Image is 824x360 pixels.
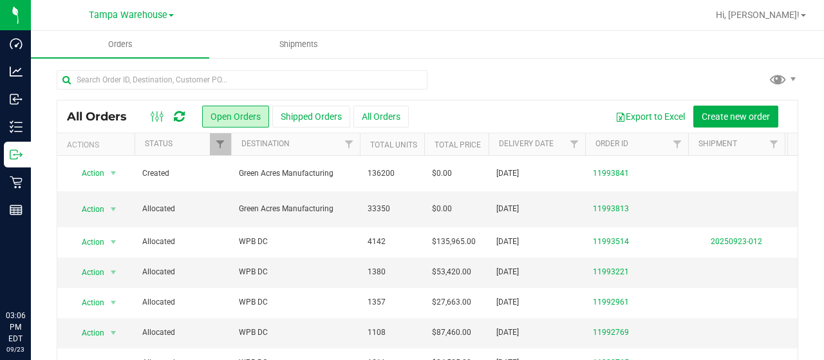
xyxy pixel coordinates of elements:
a: Filter [667,133,688,155]
span: select [106,233,122,251]
span: 141 [792,232,819,251]
span: Action [70,294,105,312]
a: Filter [763,133,785,155]
a: Shipments [209,31,388,58]
span: 1108 [368,327,386,339]
button: Open Orders [202,106,269,128]
span: select [106,324,122,342]
span: 1357 [368,296,386,308]
span: $0.00 [432,167,452,180]
a: Filter [564,133,585,155]
span: Green Acres Manufacturing [239,203,352,215]
a: Orders [31,31,209,58]
span: 33350 [368,203,390,215]
span: 94 [792,323,814,342]
button: Shipped Orders [272,106,350,128]
span: Allocated [142,327,223,339]
span: select [106,200,122,218]
span: Allocated [142,203,223,215]
inline-svg: Reports [10,204,23,216]
inline-svg: Inbound [10,93,23,106]
span: Create new order [702,111,770,122]
span: Hi, [PERSON_NAME]! [716,10,800,20]
span: Created [142,167,223,180]
span: WPB DC [239,266,352,278]
a: 11993813 [593,203,629,215]
a: Shipment [698,139,737,148]
span: Action [70,164,105,182]
span: Action [70,263,105,281]
span: 136200 [368,167,395,180]
inline-svg: Outbound [10,148,23,161]
span: 0 [792,200,810,218]
a: Total Units [370,140,417,149]
span: [DATE] [496,327,519,339]
span: Orders [91,39,150,50]
inline-svg: Inventory [10,120,23,133]
p: 03:06 PM EDT [6,310,25,345]
span: $135,965.00 [432,236,476,248]
span: select [106,263,122,281]
span: select [106,164,122,182]
span: select [106,294,122,312]
span: [DATE] [496,203,519,215]
inline-svg: Retail [10,176,23,189]
span: [DATE] [496,236,519,248]
a: 11993514 [593,236,629,248]
a: Total Price [435,140,481,149]
button: All Orders [353,106,409,128]
button: Export to Excel [607,106,693,128]
span: $0.00 [432,203,452,215]
span: [DATE] [496,167,519,180]
span: 0 [792,164,810,183]
span: WPB DC [239,327,352,339]
span: 75 [792,263,814,281]
span: Allocated [142,236,223,248]
input: Search Order ID, Destination, Customer PO... [57,70,427,90]
span: Allocated [142,296,223,308]
a: Order ID [595,139,628,148]
span: $87,460.00 [432,327,471,339]
span: Tampa Warehouse [89,10,167,21]
span: WPB DC [239,236,352,248]
iframe: Resource center [13,257,51,296]
a: Status [145,139,173,148]
span: WPB DC [239,296,352,308]
span: [DATE] [496,296,519,308]
a: Destination [241,139,290,148]
button: Create new order [693,106,778,128]
span: 4142 [368,236,386,248]
span: All Orders [67,109,140,124]
span: [DATE] [496,266,519,278]
inline-svg: Analytics [10,65,23,78]
a: Filter [339,133,360,155]
div: Actions [67,140,129,149]
span: $27,663.00 [432,296,471,308]
span: Shipments [262,39,335,50]
span: Action [70,233,105,251]
a: 20250923-012 [711,237,762,246]
span: 87 [792,293,814,312]
span: 1380 [368,266,386,278]
span: Allocated [142,266,223,278]
a: 11992769 [593,327,629,339]
a: Delivery Date [499,139,554,148]
p: 09/23 [6,345,25,354]
span: Green Acres Manufacturing [239,167,352,180]
a: 11993221 [593,266,629,278]
span: $53,420.00 [432,266,471,278]
span: Action [70,324,105,342]
a: 11993841 [593,167,629,180]
span: Action [70,200,105,218]
inline-svg: Dashboard [10,37,23,50]
a: Filter [210,133,231,155]
a: 11992961 [593,296,629,308]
